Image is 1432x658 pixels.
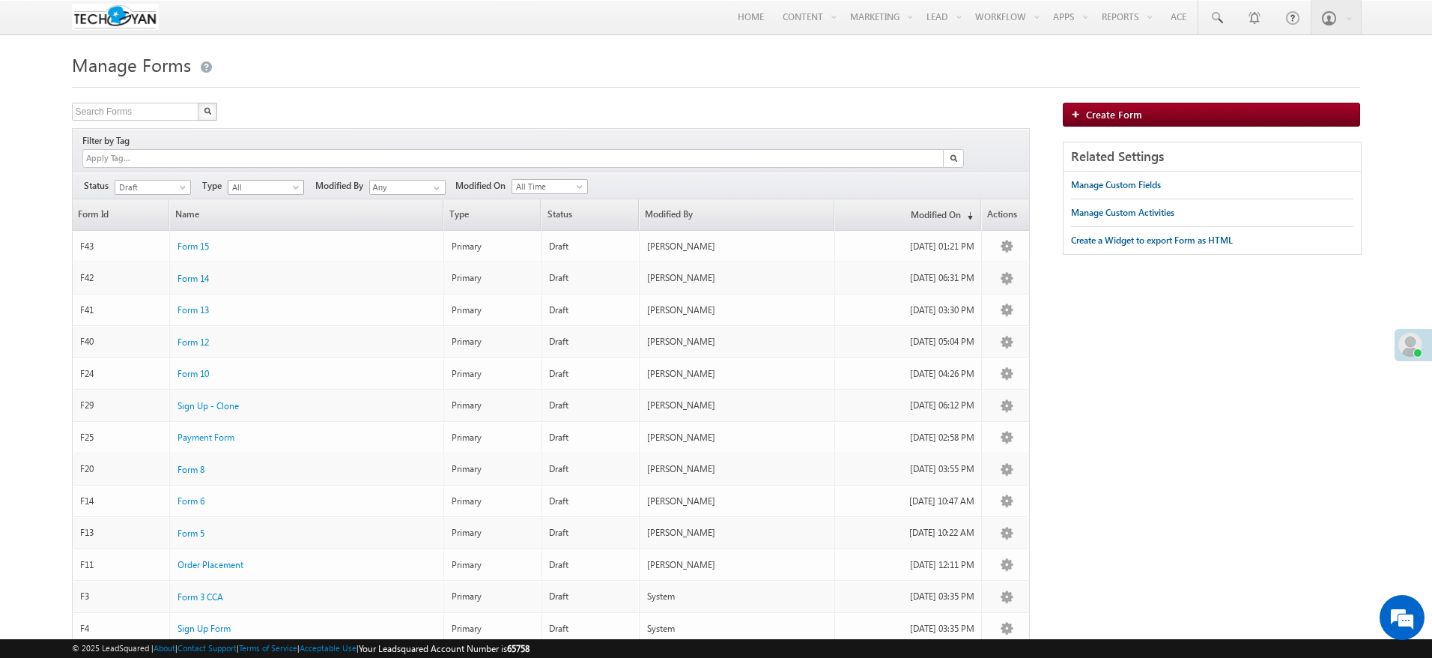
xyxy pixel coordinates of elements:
[72,52,191,76] span: Manage Forms
[647,590,828,603] div: System
[178,495,204,508] a: Form 6
[452,304,535,317] div: Primary
[1071,199,1174,226] a: Manage Custom Activities
[647,558,828,572] div: [PERSON_NAME]
[843,367,974,381] div: [DATE] 04:26 PM
[425,181,444,196] a: Show All Items
[178,367,209,381] a: Form 10
[178,591,223,603] span: Form 3 CCA
[82,133,135,149] div: Filter by Tag
[647,271,828,285] div: [PERSON_NAME]
[835,199,980,230] a: Modified On(sorted descending)
[1064,142,1361,172] div: Related Settings
[647,495,828,508] div: [PERSON_NAME]
[300,643,357,653] a: Acceptable Use
[178,464,204,475] span: Form 8
[178,559,243,570] span: Order Placement
[843,462,974,476] div: [DATE] 03:55 PM
[80,271,163,285] div: F42
[1086,108,1142,121] span: Create Form
[239,643,297,653] a: Terms of Service
[80,590,163,603] div: F3
[961,210,973,222] span: (sorted descending)
[178,495,204,507] span: Form 6
[647,526,828,540] div: [PERSON_NAME]
[178,400,239,411] span: Sign Up - Clone
[452,526,535,540] div: Primary
[549,431,632,444] div: Draft
[647,399,828,412] div: [PERSON_NAME]
[85,152,174,165] input: Apply Tag...
[843,304,974,317] div: [DATE] 03:30 PM
[80,495,163,508] div: F14
[507,643,530,654] span: 65758
[843,558,974,572] div: [DATE] 12:11 PM
[80,526,163,540] div: F13
[647,367,828,381] div: [PERSON_NAME]
[843,495,974,508] div: [DATE] 10:47 AM
[178,643,237,653] a: Contact Support
[647,622,828,636] div: System
[452,335,535,348] div: Primary
[549,590,632,603] div: Draft
[982,199,1029,230] span: Actions
[640,199,834,230] a: Modified By
[549,304,632,317] div: Draft
[228,181,300,194] span: All
[178,304,209,317] a: Form 13
[549,399,632,412] div: Draft
[170,199,443,230] a: Name
[452,271,535,285] div: Primary
[202,179,228,193] span: Type
[452,558,535,572] div: Primary
[80,462,163,476] div: F20
[178,336,209,348] span: Form 12
[1071,172,1161,199] a: Manage Custom Fields
[80,431,163,444] div: F25
[178,273,209,284] span: Form 14
[80,240,163,253] div: F43
[647,304,828,317] div: [PERSON_NAME]
[843,240,974,253] div: [DATE] 01:21 PM
[80,622,163,636] div: F4
[178,558,243,572] a: Order Placement
[178,527,204,540] a: Form 5
[444,199,541,230] span: Type
[452,495,535,508] div: Primary
[1071,178,1161,192] div: Manage Custom Fields
[512,179,588,194] a: All Time
[178,240,209,253] a: Form 15
[178,368,209,379] span: Form 10
[178,431,234,444] a: Payment Form
[549,495,632,508] div: Draft
[843,526,974,540] div: [DATE] 10:22 AM
[843,271,974,285] div: [DATE] 06:31 PM
[178,591,223,604] a: Form 3 CCA
[80,367,163,381] div: F24
[204,107,211,115] img: Search
[452,431,535,444] div: Primary
[843,335,974,348] div: [DATE] 05:04 PM
[541,199,638,230] span: Status
[452,240,535,253] div: Primary
[178,241,209,252] span: Form 15
[1071,206,1174,220] div: Manage Custom Activities
[369,180,446,195] input: Type to Search
[154,643,175,653] a: About
[549,558,632,572] div: Draft
[452,399,535,412] div: Primary
[549,526,632,540] div: Draft
[115,181,186,194] span: Draft
[549,622,632,636] div: Draft
[315,179,369,193] span: Modified By
[178,623,231,634] span: Sign Up Form
[843,590,974,603] div: [DATE] 03:35 PM
[452,462,535,476] div: Primary
[452,622,535,636] div: Primary
[647,462,828,476] div: [PERSON_NAME]
[549,367,632,381] div: Draft
[115,180,191,195] a: Draft
[178,272,209,286] a: Form 14
[178,463,204,477] a: Form 8
[72,4,160,30] img: Custom Logo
